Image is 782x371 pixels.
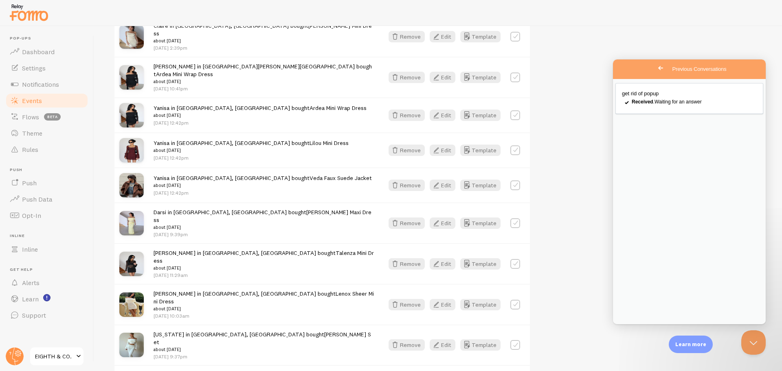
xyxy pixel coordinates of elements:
span: Push Data [22,195,53,203]
a: Ardea Mini Wrap Dress [310,104,367,112]
span: Flows [22,113,39,121]
span: Get Help [10,267,89,272]
a: Lenox Sheer Mini Dress [154,290,374,305]
button: Template [460,339,501,351]
button: Template [460,72,501,83]
button: Remove [389,145,425,156]
button: Remove [389,339,425,351]
button: Edit [430,180,455,191]
p: [DATE] 10:03am [154,312,374,319]
span: Yanisa in [GEOGRAPHIC_DATA], [GEOGRAPHIC_DATA] bought [154,174,372,189]
span: Notifications [22,80,59,88]
a: Learn [5,291,89,307]
span: Learn [22,295,39,303]
button: Template [460,110,501,121]
p: [DATE] 11:29am [154,272,374,279]
button: Remove [389,217,425,229]
a: Settings [5,60,89,76]
span: Yanisa in [GEOGRAPHIC_DATA], [GEOGRAPHIC_DATA] bought [154,104,367,119]
p: Learn more [675,340,706,348]
a: Dashboard [5,44,89,60]
button: Edit [430,217,455,229]
button: Template [460,180,501,191]
p: [DATE] 12:42pm [154,119,367,126]
a: Edit [430,145,460,156]
a: Talenza Mini Dress [154,249,374,264]
span: [PERSON_NAME] in [GEOGRAPHIC_DATA][PERSON_NAME][GEOGRAPHIC_DATA] bought [154,63,374,86]
p: [DATE] 9:39pm [154,231,374,238]
p: [DATE] 12:42pm [154,154,349,161]
a: Opt-In [5,207,89,224]
button: Remove [389,299,425,310]
a: Edit [430,217,460,229]
img: AA5E07DA-0828-45E6-A2CB-703A580ED8E4_small.jpg [119,65,144,90]
p: [DATE] 9:37pm [154,353,374,360]
span: Dashboard [22,48,55,56]
a: [PERSON_NAME] Set [154,331,371,346]
img: S6df42cf27d364d48bd13bb2a27615535z.webp [119,173,144,198]
span: Inline [10,233,89,239]
small: about [DATE] [154,78,374,85]
a: Notifications [5,76,89,92]
a: Edit [430,72,460,83]
button: Edit [430,299,455,310]
p: [DATE] 2:39pm [154,44,374,51]
button: Template [460,217,501,229]
span: beta [44,113,61,121]
span: [US_STATE] in [GEOGRAPHIC_DATA], [GEOGRAPHIC_DATA] bought [154,331,374,353]
a: Events [5,92,89,109]
a: Theme [5,125,89,141]
span: Inline [22,245,38,253]
button: Template [460,258,501,270]
a: Edit [430,339,460,351]
span: Events [22,97,42,105]
a: [PERSON_NAME] Maxi Dress [154,209,371,224]
span: Theme [22,129,42,137]
a: Push [5,175,89,191]
button: Remove [389,31,425,42]
small: about [DATE] [154,264,374,272]
span: Settings [22,64,46,72]
a: [PERSON_NAME] Mini Dress [154,22,372,37]
span: Push [10,167,89,173]
a: Edit [430,299,460,310]
p: [DATE] 10:41pm [154,85,374,92]
a: Rules [5,141,89,158]
img: S0a95e825574a4ccdb7390013eff7db9bg.webp [119,292,144,317]
a: Template [460,31,501,42]
a: Veda Faux Suede Jacket [310,174,372,182]
a: Edit [430,110,460,121]
iframe: Help Scout Beacon - Live Chat, Contact Form, and Knowledge Base [613,59,766,324]
a: Support [5,307,89,323]
a: Template [460,299,501,310]
a: Lilou Mini Dress [310,139,349,147]
a: Inline [5,241,89,257]
iframe: Help Scout Beacon - Close [741,330,766,355]
a: Edit [430,31,460,42]
span: Yanisa in [GEOGRAPHIC_DATA], [GEOGRAPHIC_DATA] bought [154,139,349,154]
small: about [DATE] [154,37,374,44]
button: Edit [430,110,455,121]
img: B978DCAF-F0CC-415D-90F5-A783B2A3850B_small.jpg [119,252,144,276]
button: Remove [389,110,425,121]
div: Learn more [669,336,713,353]
img: fomo-relay-logo-orange.svg [9,2,49,23]
span: [PERSON_NAME] in [GEOGRAPHIC_DATA], [GEOGRAPHIC_DATA] bought [154,290,374,313]
span: Claire in [GEOGRAPHIC_DATA], [GEOGRAPHIC_DATA] bought [154,22,374,45]
img: A874E50C-BACC-4A8E-920C-ECAE3FFA0EF0_small.jpg [119,211,144,235]
span: Support [22,311,46,319]
a: Alerts [5,274,89,291]
button: Edit [430,72,455,83]
span: Rules [22,145,38,154]
a: Flows beta [5,109,89,125]
button: Remove [389,72,425,83]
